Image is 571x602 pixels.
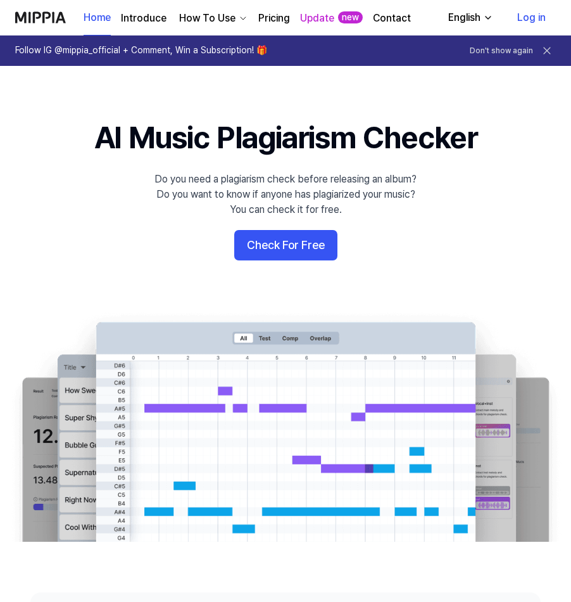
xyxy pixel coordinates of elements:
[300,11,334,26] a: Update
[470,46,533,56] button: Don't show again
[15,44,267,57] h1: Follow IG @mippia_official + Comment, Win a Subscription! 🎁
[446,10,483,25] div: English
[258,11,290,26] a: Pricing
[177,11,238,26] div: How To Use
[373,11,411,26] a: Contact
[234,230,337,260] button: Check For Free
[121,11,166,26] a: Introduce
[154,172,417,217] div: Do you need a plagiarism check before releasing an album? Do you want to know if anyone has plagi...
[338,11,363,24] div: new
[438,5,501,30] button: English
[84,1,111,35] a: Home
[177,11,248,26] button: How To Use
[94,117,477,159] h1: AI Music Plagiarism Checker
